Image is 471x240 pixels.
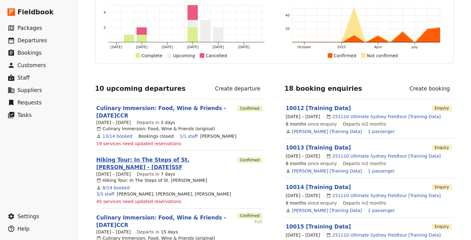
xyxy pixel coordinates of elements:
span: Confirmed [238,158,262,163]
span: Settings [17,213,39,219]
div: Not confirmed [367,52,398,59]
span: Bookings [17,50,41,56]
div: Hiking Tour: In The Steps of St. [PERSON_NAME] [96,177,207,183]
a: Create departure [211,83,264,94]
a: 10012 [Training Data] [286,105,351,111]
a: Culinary Immersion: Food, Wine & Friends - [DATE]CCR [96,214,235,229]
a: Hiking Tour: In The Steps of St. [PERSON_NAME] - [DATE]SSF [96,156,235,171]
a: View the passengers for this booking [368,207,395,214]
tspan: 4 [104,11,106,15]
span: Departs in [137,171,175,177]
div: Full [238,219,262,225]
span: Enquiry [432,145,451,150]
a: 251110 Ultimate Sydney Fieldtour [Training Data] [332,153,441,159]
span: 45 services need updated reservations [96,198,181,205]
span: 19 services need updated reservations [96,141,181,147]
span: Suppliers [17,87,42,93]
a: 251110 Ultimate Sydney Fieldtour [Training Data] [332,192,441,199]
span: [DATE] – [DATE] [286,192,320,199]
tspan: [DATE] [187,45,198,49]
div: Cancelled [206,52,227,59]
h2: 18 booking enquiries [284,84,362,93]
span: [DATE] – [DATE] [286,232,320,238]
a: 251110 Ultimate Sydney Fieldtour [Training Data] [332,113,441,120]
tspan: July [412,45,418,49]
span: Tasks [17,112,32,118]
a: View the passengers for this booking [368,168,395,174]
span: 3 days [161,120,175,125]
span: Confirmed [238,213,262,218]
a: [PERSON_NAME] [Training Data] [292,207,362,214]
span: 7 days [161,172,175,177]
a: 10014 [Training Data] [286,184,351,190]
tspan: [DATE] [212,45,224,49]
span: 8 months [286,201,306,205]
span: Enquiry [432,185,451,190]
a: 10013 [Training Data] [286,145,351,151]
span: Fieldbook [17,7,54,17]
h2: 10 upcoming departures [95,84,186,93]
div: Complete [141,52,162,59]
a: 251110 Ultimate Sydney Fieldtour [Training Data] [332,232,441,238]
span: since enquiry [286,160,337,167]
a: [PERSON_NAME] [Training Data] [292,128,362,135]
tspan: [DATE] [162,45,173,49]
a: 1/1 staff [180,133,198,139]
span: [DATE] – [DATE] [286,153,320,159]
div: Bookings closed [138,133,174,139]
tspan: 2 [104,25,106,30]
span: Customers [17,62,46,68]
tspan: [DATE] [238,45,250,49]
a: View the passengers for this booking [368,128,395,135]
span: Departs in [137,229,178,235]
span: Departs in 2 months [343,160,386,167]
span: [DATE] – [DATE] [96,171,131,177]
tspan: 2025 [337,45,346,49]
span: Departs in [137,119,175,126]
a: View the bookings for this departure [102,133,132,139]
tspan: 40 [285,13,290,17]
span: Packages [17,25,42,31]
span: Departs in 2 months [343,121,386,127]
tspan: [DATE] [111,45,122,49]
a: View the bookings for this departure [102,185,130,191]
span: since enquiry [286,200,337,206]
span: Requests [17,99,42,106]
tspan: October [297,45,311,49]
span: Staff [17,75,30,81]
tspan: 20 [285,27,290,31]
a: Create booking [405,83,454,94]
span: Enquiry [432,224,451,229]
tspan: [DATE] [136,45,148,49]
span: Departs in 2 months [343,200,386,206]
span: Help [17,226,30,232]
a: 3/3 staff [96,191,114,197]
span: 15 days [161,229,178,234]
span: Departures [17,37,47,44]
span: [DATE] – [DATE] [96,119,131,126]
span: 8 months [286,161,306,166]
span: Enquiry [432,106,451,111]
div: Confirmed [334,52,356,59]
div: Culinary Immersion: Food, Wine & Friends (original) [96,126,215,132]
tspan: April [374,45,382,49]
span: [DATE] – [DATE] [96,229,131,235]
span: Alessia Ghirardi, Karen Draayer, Marco Zambelli [117,191,231,197]
span: Confirmed [238,106,262,111]
a: Culinary Immersion: Food, Wine & Friends - [DATE]CCR [96,104,235,119]
a: [PERSON_NAME] [Training Data] [292,168,362,174]
span: since enquiry [286,121,337,127]
span: 8 months [286,122,306,127]
div: Upcoming [173,52,195,59]
span: Susy Patrito [200,133,236,139]
span: [DATE] – [DATE] [286,113,320,120]
a: 10015 [Training Data] [286,224,351,230]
